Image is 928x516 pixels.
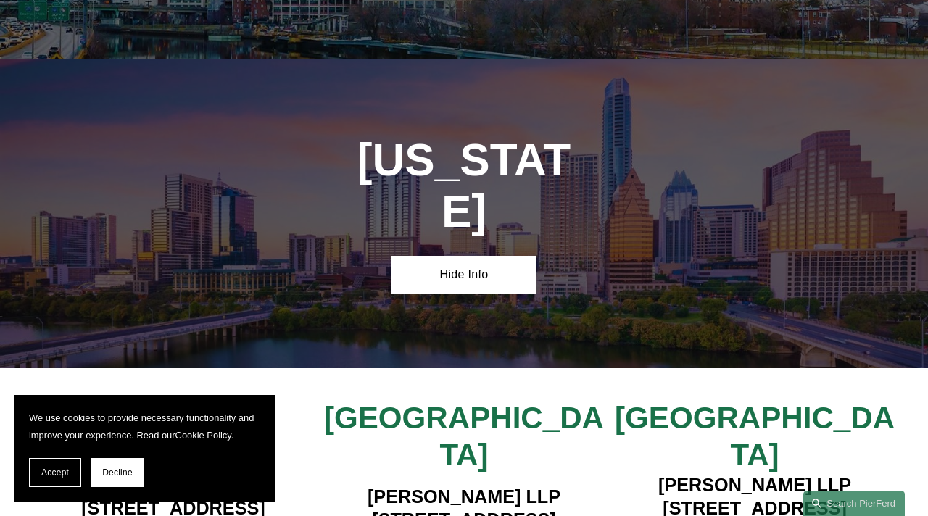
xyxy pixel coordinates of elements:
button: Decline [91,458,144,487]
p: We use cookies to provide necessary functionality and improve your experience. Read our . [29,409,261,444]
span: [GEOGRAPHIC_DATA] [324,401,604,472]
section: Cookie banner [14,395,275,502]
span: Decline [102,467,133,478]
span: [GEOGRAPHIC_DATA] [615,401,895,472]
a: Hide Info [391,256,537,294]
a: Cookie Policy [175,430,231,441]
a: Search this site [803,491,905,516]
button: Accept [29,458,81,487]
span: Accept [41,467,69,478]
h1: [US_STATE] [355,134,573,237]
